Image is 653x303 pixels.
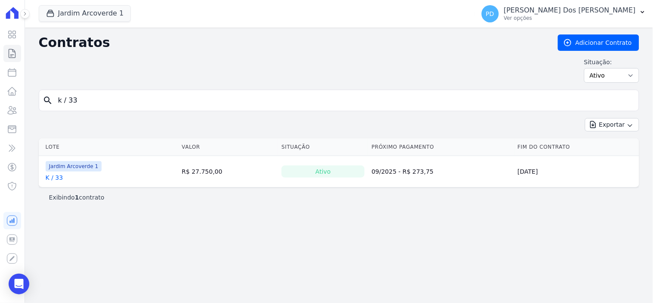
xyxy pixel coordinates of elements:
[278,138,368,156] th: Situação
[514,138,639,156] th: Fim do Contrato
[584,58,639,66] label: Situação:
[585,118,639,131] button: Exportar
[46,161,102,172] span: Jardim Arcoverde 1
[9,274,29,294] div: Open Intercom Messenger
[75,194,79,201] b: 1
[39,138,179,156] th: Lote
[39,5,131,22] button: Jardim Arcoverde 1
[514,156,639,187] td: [DATE]
[504,6,636,15] p: [PERSON_NAME] Dos [PERSON_NAME]
[49,193,105,202] p: Exibindo contrato
[371,168,433,175] a: 09/2025 - R$ 273,75
[368,138,514,156] th: Próximo Pagamento
[39,35,544,50] h2: Contratos
[475,2,653,26] button: PD [PERSON_NAME] Dos [PERSON_NAME] Ver opções
[53,92,635,109] input: Buscar por nome do lote
[178,138,278,156] th: Valor
[46,173,63,182] a: K / 33
[282,166,365,178] div: Ativo
[178,156,278,187] td: R$ 27.750,00
[43,95,53,106] i: search
[558,34,639,51] a: Adicionar Contrato
[486,11,494,17] span: PD
[504,15,636,22] p: Ver opções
